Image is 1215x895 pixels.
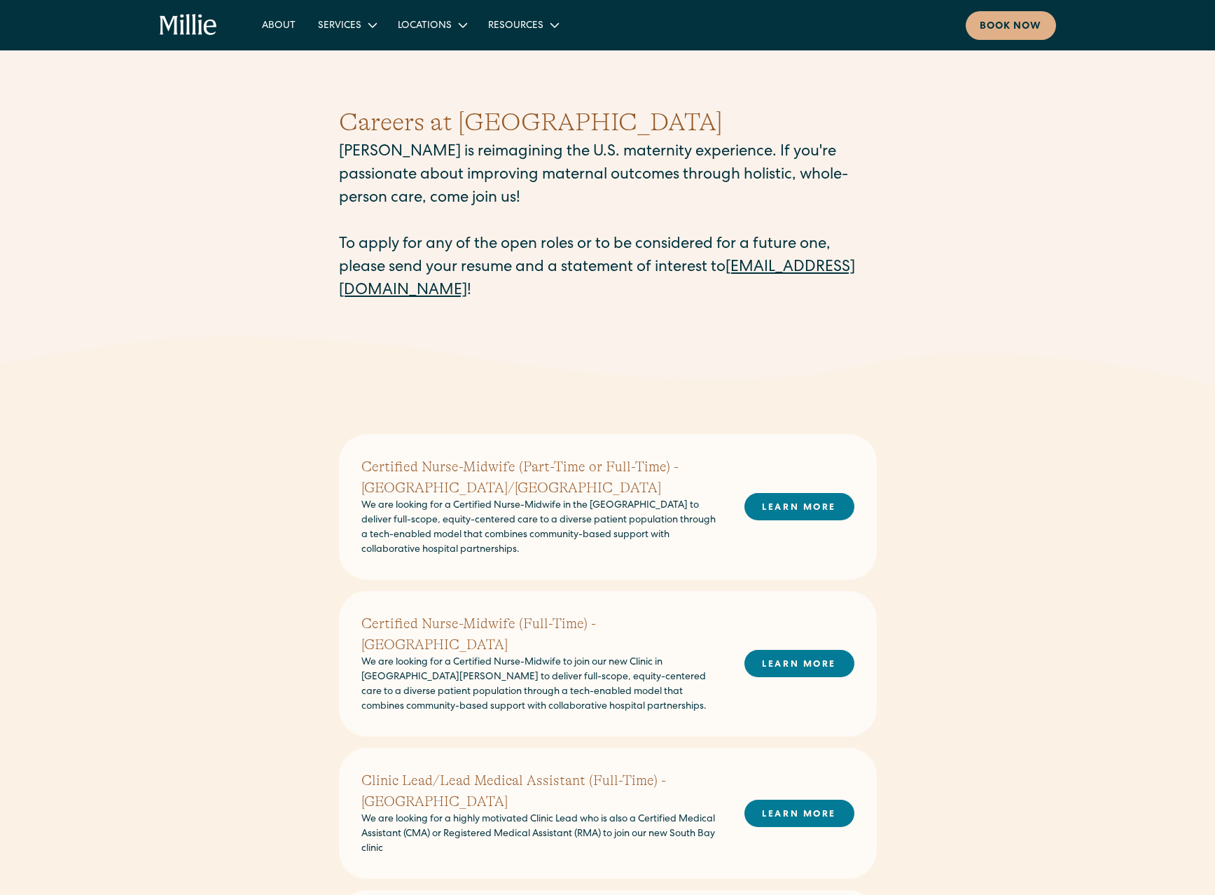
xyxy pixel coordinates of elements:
h2: Clinic Lead/Lead Medical Assistant (Full-Time) - [GEOGRAPHIC_DATA] [361,770,722,812]
div: Services [318,19,361,34]
a: About [251,13,307,36]
div: Resources [477,13,569,36]
a: home [160,14,218,36]
p: We are looking for a Certified Nurse-Midwife in the [GEOGRAPHIC_DATA] to deliver full-scope, equi... [361,499,722,557]
h2: Certified Nurse-Midwife (Full-Time) - [GEOGRAPHIC_DATA] [361,613,722,655]
a: LEARN MORE [744,800,854,827]
p: [PERSON_NAME] is reimagining the U.S. maternity experience. If you're passionate about improving ... [339,141,877,303]
h2: Certified Nurse-Midwife (Part-Time or Full-Time) - [GEOGRAPHIC_DATA]/[GEOGRAPHIC_DATA] [361,457,722,499]
div: Book now [980,20,1042,34]
div: Services [307,13,387,36]
a: LEARN MORE [744,650,854,677]
div: Resources [488,19,543,34]
p: We are looking for a highly motivated Clinic Lead who is also a Certified Medical Assistant (CMA)... [361,812,722,856]
p: We are looking for a Certified Nurse-Midwife to join our new Clinic in [GEOGRAPHIC_DATA][PERSON_N... [361,655,722,714]
h1: Careers at [GEOGRAPHIC_DATA] [339,104,877,141]
a: Book now [966,11,1056,40]
a: LEARN MORE [744,493,854,520]
div: Locations [387,13,477,36]
div: Locations [398,19,452,34]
